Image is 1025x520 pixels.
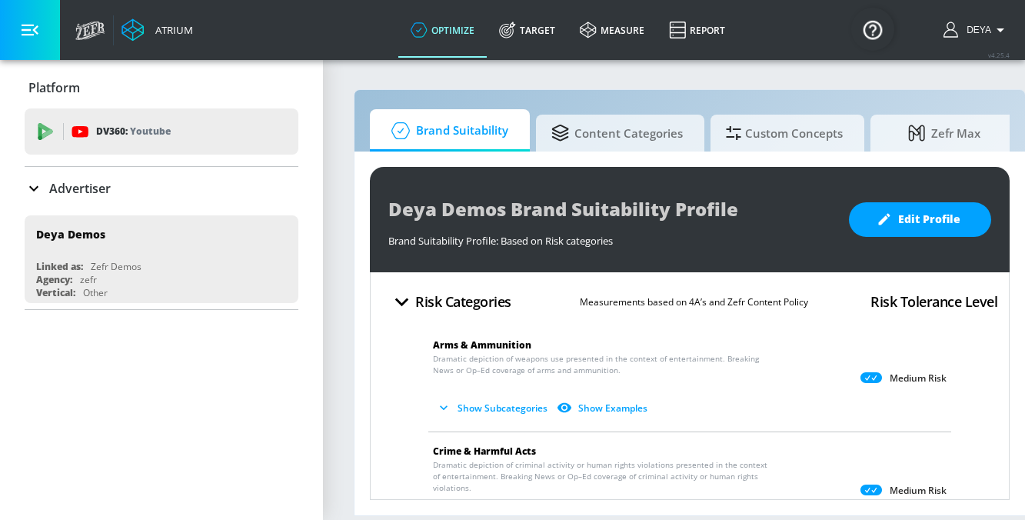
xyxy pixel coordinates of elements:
[890,485,947,497] p: Medium Risk
[36,227,105,242] div: Deya Demos
[554,395,654,421] button: Show Examples
[870,291,997,312] h4: Risk Tolerance Level
[121,18,193,42] a: Atrium
[80,273,97,286] div: zefr
[433,459,775,494] span: Dramatic depiction of criminal activity or human rights violations presented in the context of en...
[551,115,683,152] span: Content Categories
[657,2,737,58] a: Report
[398,2,487,58] a: optimize
[36,273,72,286] div: Agency:
[433,338,531,352] span: Arms & Ammunition
[880,210,960,229] span: Edit Profile
[849,202,991,237] button: Edit Profile
[433,445,536,458] span: Crime & Harmful Acts
[25,215,298,303] div: Deya DemosLinked as:Zefr DemosAgency:zefrVertical:Other
[36,260,83,273] div: Linked as:
[382,284,517,320] button: Risk Categories
[25,66,298,109] div: Platform
[49,180,111,197] p: Advertiser
[91,260,141,273] div: Zefr Demos
[988,51,1010,59] span: v 4.25.4
[149,23,193,37] div: Atrium
[83,286,108,299] div: Other
[890,372,947,385] p: Medium Risk
[388,226,834,248] div: Brand Suitability Profile: Based on Risk categories
[851,8,894,51] button: Open Resource Center
[943,21,1010,39] button: Deya
[25,167,298,210] div: Advertiser
[28,79,80,96] p: Platform
[96,123,171,140] p: DV360:
[385,112,508,149] span: Brand Suitability
[433,353,775,376] span: Dramatic depiction of weapons use presented in the context of entertainment. Breaking News or Op–...
[433,395,554,421] button: Show Subcategories
[487,2,567,58] a: Target
[25,108,298,155] div: DV360: Youtube
[726,115,843,152] span: Custom Concepts
[886,115,1003,152] span: Zefr Max
[960,25,991,35] span: login as: deya.mansell@zefr.com
[130,123,171,139] p: Youtube
[415,291,511,312] h4: Risk Categories
[36,286,75,299] div: Vertical:
[567,2,657,58] a: measure
[580,294,808,310] p: Measurements based on 4A’s and Zefr Content Policy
